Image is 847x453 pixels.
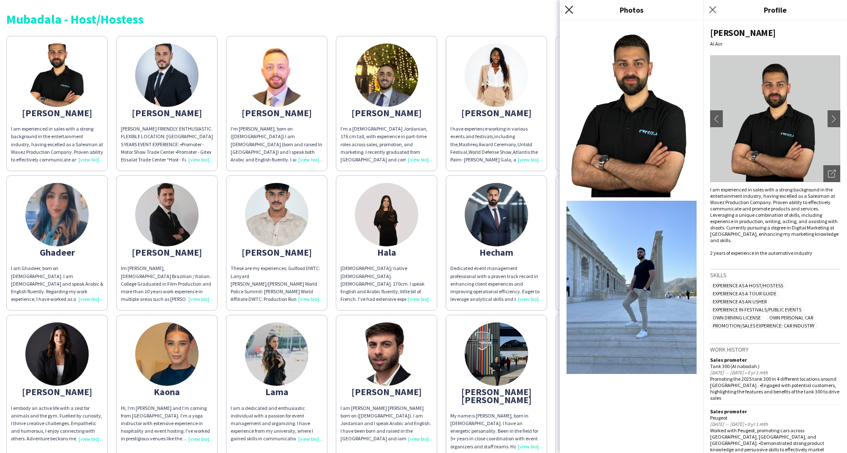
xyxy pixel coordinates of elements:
[11,388,103,396] div: [PERSON_NAME]
[710,186,839,243] span: I am experienced in sales with a strong background in the entertainment industry, having excelled...
[710,357,840,363] div: Sales promoter
[25,44,89,107] img: thumb-85718b1d-d313-412d-aa75-457c8f0c46fe.png
[465,183,528,246] img: thumb-66c2fc3f4e313.png
[710,322,817,329] span: Promotion/Sales Experience: Car Industry
[450,265,542,303] div: Dedicated event management professional with a proven track record in enhancing client experience...
[231,388,323,396] div: Lama
[231,265,323,303] div: These are my experiences: Gulfood DWTC: Lanyard [PERSON_NAME]/[PERSON_NAME] World Police Summit: ...
[450,412,542,450] div: My name is [PERSON_NAME], born in [DEMOGRAPHIC_DATA]. I have an energetic personality. Been in th...
[710,250,812,256] span: 2 years of experience in the automotive industry
[231,125,323,164] div: I'm [PERSON_NAME], born on ([DEMOGRAPHIC_DATA]) I am [DEMOGRAPHIC_DATA] (born and raised In [GEOG...
[710,314,763,321] span: Own Driving License
[121,265,213,303] div: Im [PERSON_NAME], [DEMOGRAPHIC_DATA] Brazilian / Italian. College Graduated in Film Production an...
[703,4,847,15] h3: Profile
[710,415,840,421] div: Peugeot
[25,183,89,246] img: thumb-67a31402aa983.jpeg
[25,322,89,386] img: thumb-66eb08253356a.jpeg
[560,4,703,15] h3: Photos
[135,44,199,107] img: thumb-6349720a27a28.jpeg
[245,322,308,386] img: thumb-681768c90e6e6.jpeg
[340,404,433,443] div: I am [PERSON_NAME] [PERSON_NAME] born on ([DEMOGRAPHIC_DATA]). I am Jordanian and I speak Arabic ...
[450,109,542,117] div: [PERSON_NAME]
[340,248,433,256] div: Hala
[11,126,103,216] span: I am experienced in sales with a strong background in the entertainment industry, having excelled...
[710,408,840,415] div: Sales promoter
[121,248,213,256] div: [PERSON_NAME]
[710,363,840,369] div: Tank 300 (Al nabodah )
[767,314,816,321] span: Own Personal Car
[231,248,323,256] div: [PERSON_NAME]
[245,183,308,246] img: thumb-66b68d1ccf9db.jpeg
[231,404,323,443] div: I am a dedicated and enthusiastic individual with a passion for event management and organizing. ...
[340,265,433,303] div: [DEMOGRAPHIC_DATA]/ native [DEMOGRAPHIC_DATA]. [DEMOGRAPHIC_DATA]. 170cm. I speak English and Ara...
[710,27,840,38] div: [PERSON_NAME]
[340,125,433,164] div: I’m a [DEMOGRAPHIC_DATA] Jordanian, 176 cm tall, with experience in part-time roles across sales,...
[121,125,213,164] div: [PERSON_NAME] FRIENDLY. ENTHUSIASTIC. FLEXIBLE LOCATION: [GEOGRAPHIC_DATA] 5 YEARS EVENT EXPERIEN...
[566,201,697,374] img: Crew photo 796200
[710,298,769,305] span: Experience as an Usher
[121,109,213,117] div: [PERSON_NAME]
[566,24,697,197] img: Crew photo 0
[340,388,433,396] div: [PERSON_NAME]
[710,306,804,313] span: Experience in Festivals/Public Events
[121,404,213,443] div: Hi, I’m [PERSON_NAME] and I’m coming from [GEOGRAPHIC_DATA]. I’m a yoga instructor with extensive...
[710,271,840,279] h3: Skills
[450,248,542,256] div: Hecham
[135,183,199,246] img: thumb-67863c07a8814.jpeg
[11,265,103,303] div: I am Ghadeer, born on [DEMOGRAPHIC_DATA]. I am [DEMOGRAPHIC_DATA] and speak Arabic & English flue...
[340,109,433,117] div: [PERSON_NAME]
[135,322,199,386] img: thumb-a0b49334-2e55-4817-a13c-02e2fb52fede.jpg
[465,322,528,386] img: thumb-827e6187-0aa3-4aaf-93d8-f1ef0cc7dd65.jpg
[450,125,542,164] div: I have experience working in various events and festivals,including the,Mashreq Award Ceremony,Un...
[355,322,418,386] img: thumb-67fbb80279f3e.jpeg
[710,41,840,47] div: Al Ain
[710,369,840,376] div: [DATE] — [DATE] • 0 yr 1 mth
[355,183,418,246] img: thumb-730a9427-63eb-449e-82f1-5d16121e692d.jpg
[231,109,323,117] div: [PERSON_NAME]
[11,404,103,443] div: I embody an active life with a zest for animals and the gym. Fuelled by curiosity, I thrive creat...
[6,13,841,25] div: Mubadala - Host/Hostess
[355,44,418,107] img: thumb-6502f15c5bed6.jpeg
[11,109,103,117] div: [PERSON_NAME]
[450,388,542,403] div: [PERSON_NAME] [PERSON_NAME]
[710,282,786,289] span: Experience as a Host/Hostess
[823,165,840,182] div: Open photos pop-in
[710,290,779,297] span: Experience as a Tour Guide
[11,248,103,256] div: Ghadeer
[465,44,528,107] img: thumb-67fdfba3767eb.jpeg
[710,346,840,353] h3: Work history
[245,44,308,107] img: thumb-67018136d050c.png
[710,376,840,401] div: Promoting the 2025 tank 300 in 4 different locations around [GEOGRAPHIC_DATA] . •Engaged with pot...
[121,388,213,396] div: Kaona
[710,421,840,427] div: [DATE] — [DATE] • 0 yr 1 mth
[710,55,840,182] img: Crew avatar or photo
